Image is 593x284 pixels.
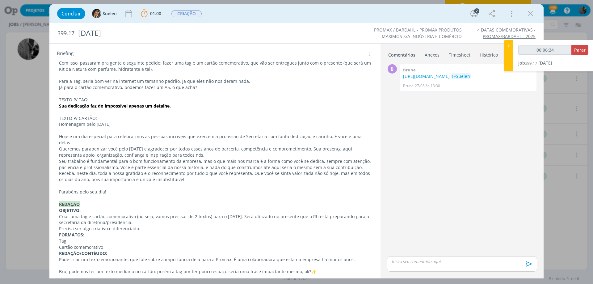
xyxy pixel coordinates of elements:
strong: FORMATOS: [59,232,84,238]
a: DATAS COMEMORATIVAS - PROMAX/BARDAHL - 2025 [481,27,536,39]
a: Timesheet [448,49,471,58]
a: Histórico [479,49,498,58]
div: 2 [474,8,479,14]
button: 2 [469,9,479,19]
p: Precisa ser algo criativo e diferenciado. [59,226,371,232]
button: Parar [571,45,588,55]
span: 01:00 [150,11,161,16]
span: 399.17 [57,30,74,37]
p: Para a Tag, seria bom ver na internet um tamanho padrão, já que eles não nos deram nada. [59,78,371,84]
button: 01:00 [139,9,163,19]
img: S [92,9,101,18]
div: B [388,64,397,74]
button: CRIAÇÃO [171,10,202,18]
p: Bruna [403,83,414,89]
span: [DATE] [538,60,552,66]
a: [URL][DOMAIN_NAME] [403,73,450,79]
p: Pode criar um texto emocionante, que fale sobre a importância dela para a Promax. É uma colaborad... [59,256,371,263]
p: Homenagem pelo [DATE] [59,121,371,127]
span: Concluir [61,11,81,16]
span: CRIAÇÃO [171,10,202,17]
span: @Suelen [452,73,470,79]
p: Criar uma tag e cartão comemorativo (ou seja, vamos precisar de 2 textos) para o [DATE]. Será uti... [59,214,371,226]
strong: Sua dedicação faz do impossível apenas um detalhe. [59,103,171,109]
strong: REDAÇÃO/CONTÉUDO: [59,250,107,256]
p: Seu trabalho é fundamental para o bom funcionamento da empresa, mas o que mais nos marca é a form... [59,158,371,171]
p: Tag [59,238,371,244]
p: TEXTO P/ TAG: [59,97,371,103]
p: Queremos parabenizar você pelo [DATE] e agradecer por todos esses anos de parceria, competência e... [59,146,371,158]
span: 399.17 [525,60,537,66]
strong: REDAÇÃO [59,201,80,207]
button: SSuelen [92,9,117,18]
p: Com isso, passaram pra gente o seguinte pedido: fazer uma tag e um cartão comemorativo, que vão s... [59,60,371,72]
strong: OBJETIVO: [59,207,81,213]
p: Hoje é um dia especial para celebrarmos as pessoas incríveis que exercem a profissão de Secretári... [59,134,371,146]
p: Bru, podemos ter um texto mediano no cartão, porém a tag por ter pouco espaço seria uma frase imp... [59,269,371,275]
b: Bruna [403,67,416,73]
span: 27/08 às 13:30 [415,83,440,89]
p: TEXTO P/ CARTÃO: [59,115,371,121]
a: PROMAX / BARDAHL - PROMAX PRODUTOS MÁXIMOS S/A INDÚSTRIA E COMÉRCIO [374,27,462,39]
p: Já para o cartão comemorativo, podemos fazer um A5, o que acha? [59,84,371,91]
div: Anexos [425,52,439,58]
span: Parar [574,47,586,53]
p: Parabéns pelo seu dia! [59,189,371,195]
div: [DATE] [76,26,334,41]
div: dialog [49,4,544,278]
p: Receba, neste dia, toda a nossa gratidão e o reconhecimento por tudo o que você representa. Que v... [59,170,371,183]
p: Cartão comemorativo [59,244,371,250]
a: Job399.17[DATE] [518,60,552,66]
span: Suelen [103,11,117,16]
span: Briefing [57,50,74,58]
a: Comentários [388,49,416,58]
button: Concluir [57,8,85,19]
